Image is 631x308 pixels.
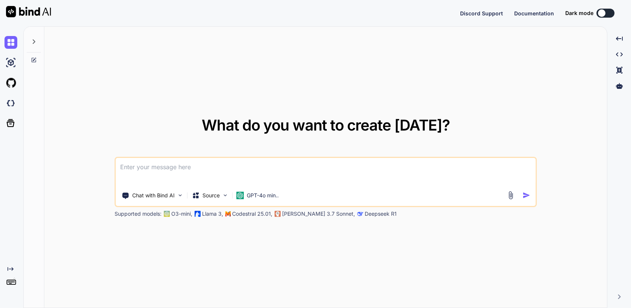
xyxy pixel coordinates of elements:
span: Discord Support [460,10,503,17]
img: Mistral-AI [225,211,231,216]
img: githubLight [5,77,17,89]
img: Bind AI [6,6,51,17]
p: O3-mini, [171,210,192,218]
img: ai-studio [5,56,17,69]
img: claude [357,211,363,217]
img: Pick Tools [177,192,183,198]
p: [PERSON_NAME] 3.7 Sonnet, [282,210,355,218]
p: Source [202,192,220,199]
p: Codestral 25.01, [232,210,272,218]
img: GPT-4o mini [236,192,244,199]
img: darkCloudIdeIcon [5,97,17,110]
img: Pick Models [222,192,228,198]
span: What do you want to create [DATE]? [202,116,450,134]
span: Dark mode [565,9,593,17]
img: attachment [506,191,515,200]
p: Supported models: [115,210,162,218]
p: GPT-4o min.. [247,192,279,199]
img: GPT-4 [164,211,170,217]
img: claude [275,211,281,217]
img: chat [5,36,17,49]
span: Documentation [514,10,554,17]
img: icon [522,191,530,199]
p: Chat with Bind AI [132,192,175,199]
button: Documentation [514,9,554,17]
button: Discord Support [460,9,503,17]
img: Llama2 [195,211,201,217]
p: Deepseek R1 [365,210,397,218]
p: Llama 3, [202,210,223,218]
